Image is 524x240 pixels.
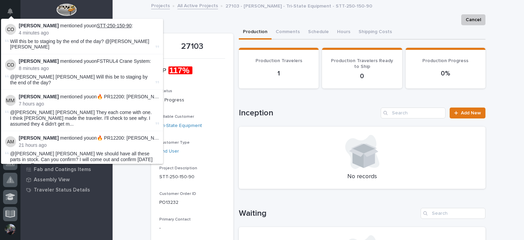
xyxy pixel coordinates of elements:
[3,222,17,237] button: users-avatar
[272,25,304,40] button: Comments
[466,16,481,24] span: Cancel
[450,108,485,118] a: Add New
[354,25,396,40] button: Shipping Costs
[34,167,91,173] p: Fab and Coatings Items
[10,110,154,127] span: @[PERSON_NAME] [PERSON_NAME] They each come with one. I think [PERSON_NAME] made the traveler. I'...
[34,177,70,183] p: Assembly View
[159,166,197,170] span: Project Description
[239,209,418,218] h1: Waiting
[461,14,485,25] button: Cancel
[159,122,202,129] a: Tri-State Equipment
[159,225,225,232] p: -
[20,185,113,195] a: Traveler Status Details
[5,136,16,147] img: Arlyn Miller
[19,101,159,107] p: 7 hours ago
[239,25,272,40] button: Production
[159,173,225,181] p: STT-250-150-90
[225,2,372,9] p: 27103 - [PERSON_NAME] - Tri-State Equipment - STT-250-150-90
[421,208,485,219] input: Search
[56,3,76,16] img: Workspace Logo
[19,23,159,29] p: mentioned you on :
[20,164,113,174] a: Fab and Coatings Items
[159,199,225,206] p: PO13232
[330,72,394,80] p: 0
[422,58,468,63] span: Production Progress
[19,30,159,36] p: 4 minutes ago
[19,58,159,64] p: mentioned you on :
[239,108,378,118] h1: Inception
[159,192,196,196] span: Customer Order ID
[414,69,477,77] p: 0%
[10,151,154,168] span: @[PERSON_NAME] [PERSON_NAME] We should have all these parts in stock. Can you confirm? I will com...
[19,135,59,141] strong: [PERSON_NAME]
[5,59,16,70] img: Caleb Oetjen
[9,8,17,19] div: Notifications
[19,23,59,28] strong: [PERSON_NAME]
[304,25,333,40] button: Schedule
[159,97,225,104] p: In Progress
[19,142,159,148] p: 21 hours ago
[34,187,90,193] p: Traveler Status Details
[5,24,16,35] img: Caleb Oetjen
[159,217,191,222] span: Primary Contact
[3,4,17,18] button: Notifications
[381,108,446,118] input: Search
[159,141,190,145] span: Customer Type
[331,58,393,69] span: Production Travelers Ready to Ship
[247,69,310,77] p: 1
[159,89,172,93] span: Status
[159,148,179,155] a: End User
[159,115,194,119] span: Billable Customer
[5,95,16,106] img: Mark Miller
[177,1,218,9] a: All Active Projects
[19,94,59,99] strong: [PERSON_NAME]
[19,66,159,71] p: 8 minutes ago
[333,25,354,40] button: Hours
[159,63,192,78] img: qwksZlfry1KUBpSX658arjC-E_rRvVXn159HfbUV0Mw
[19,135,159,141] p: mentioned you on 🔥 PR12200: [PERSON_NAME] - 26537 Brake Housing And Trolley :
[19,58,59,64] strong: [PERSON_NAME]
[97,58,150,64] a: FSTRUL4 Crane System
[20,174,113,185] a: Assembly View
[19,94,159,100] p: mentioned you on 🔥 PR12200: [PERSON_NAME] - 26537 Brake Housing And Trolley :
[10,39,149,50] span: Will this be to staging by the end of the day? @[PERSON_NAME] [PERSON_NAME]
[159,42,225,52] p: 27103
[461,111,481,115] span: Add New
[256,58,302,63] span: Production Travelers
[247,173,477,181] p: No records
[97,23,132,28] a: STT-250-150-90
[10,74,148,85] span: @[PERSON_NAME] [PERSON_NAME] Will this be to staging by the end of the day?
[151,1,170,9] a: Projects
